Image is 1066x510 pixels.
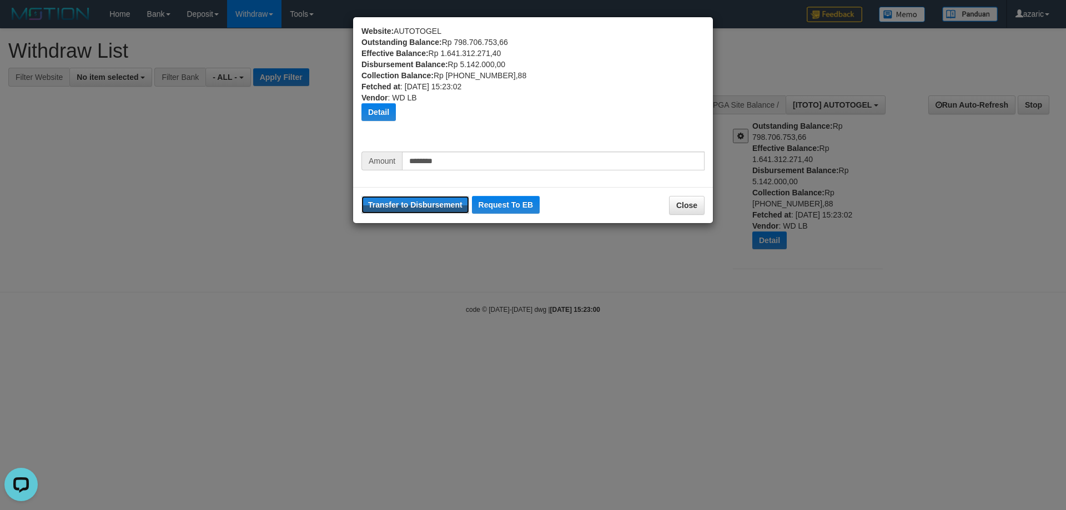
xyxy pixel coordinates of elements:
[361,152,402,170] span: Amount
[361,82,400,91] b: Fetched at
[361,49,429,58] b: Effective Balance:
[361,103,396,121] button: Detail
[361,60,448,69] b: Disbursement Balance:
[361,27,394,36] b: Website:
[4,4,38,38] button: Open LiveChat chat widget
[361,38,442,47] b: Outstanding Balance:
[361,71,434,80] b: Collection Balance:
[361,26,705,152] div: AUTOTOGEL Rp 798.706.753,66 Rp 1.641.312.271,40 Rp 5.142.000,00 Rp [PHONE_NUMBER],88 : [DATE] 15:...
[669,196,705,215] button: Close
[361,196,469,214] button: Transfer to Disbursement
[361,93,388,102] b: Vendor
[472,196,540,214] button: Request To EB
